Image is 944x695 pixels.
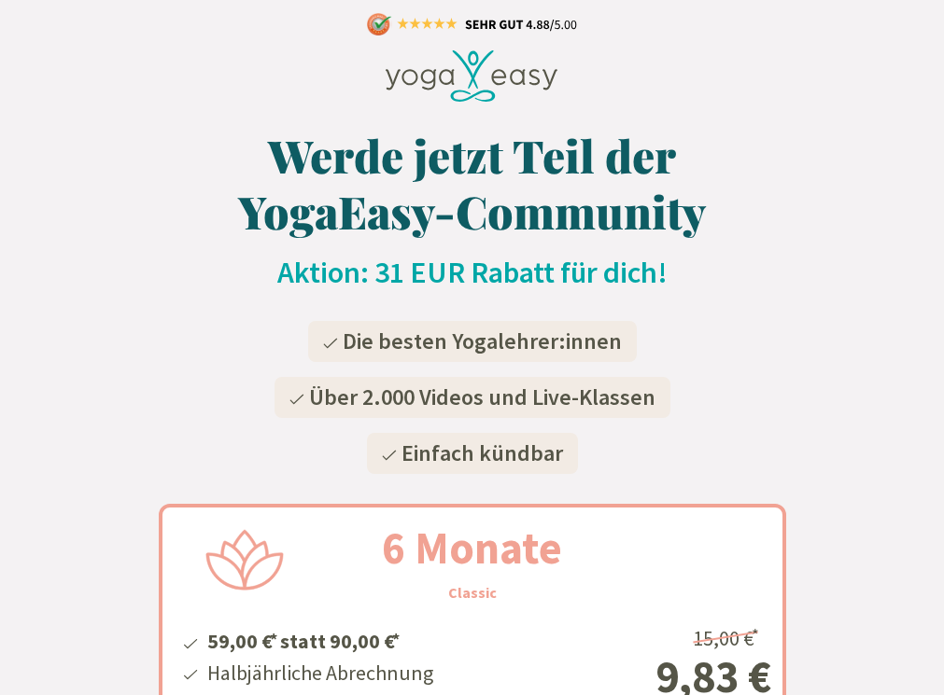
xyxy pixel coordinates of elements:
span: 15,00 € [693,625,762,651]
li: Halbjährliche Abrechnung [204,658,433,688]
h1: Werde jetzt Teil der YogaEasy-Community [159,127,786,239]
span: Die besten Yogalehrer:innen [343,327,622,355]
li: 59,00 € statt 90,00 € [204,622,433,657]
h3: Classic [448,581,497,604]
h2: 6 Monate [337,514,607,581]
span: Über 2.000 Videos und Live-Klassen [309,382,655,411]
span: Einfach kündbar [402,438,563,467]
